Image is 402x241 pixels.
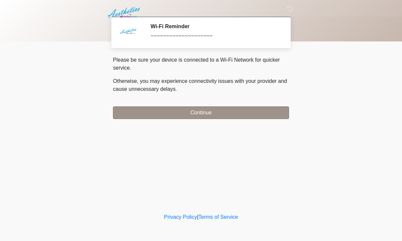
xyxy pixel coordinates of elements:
[151,23,279,30] h2: Wi-Fi Reminder
[197,214,198,220] a: |
[106,5,143,20] img: Aesthetics by Emediate Cure Logo
[164,214,197,220] a: Privacy Policy
[198,214,238,220] a: Terms of Service
[113,77,289,93] p: Otherwise, you may experience connectivity issues with your provider and cause unnecessary delays
[151,32,279,40] div: ~~~~~~~~~~~~~~~~~~~~
[118,23,138,43] img: Agent Avatar
[113,56,289,72] p: Please be sure your device is connected to a Wi-Fi Network for quicker service.
[176,86,177,92] span: .
[113,106,289,119] button: Continue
